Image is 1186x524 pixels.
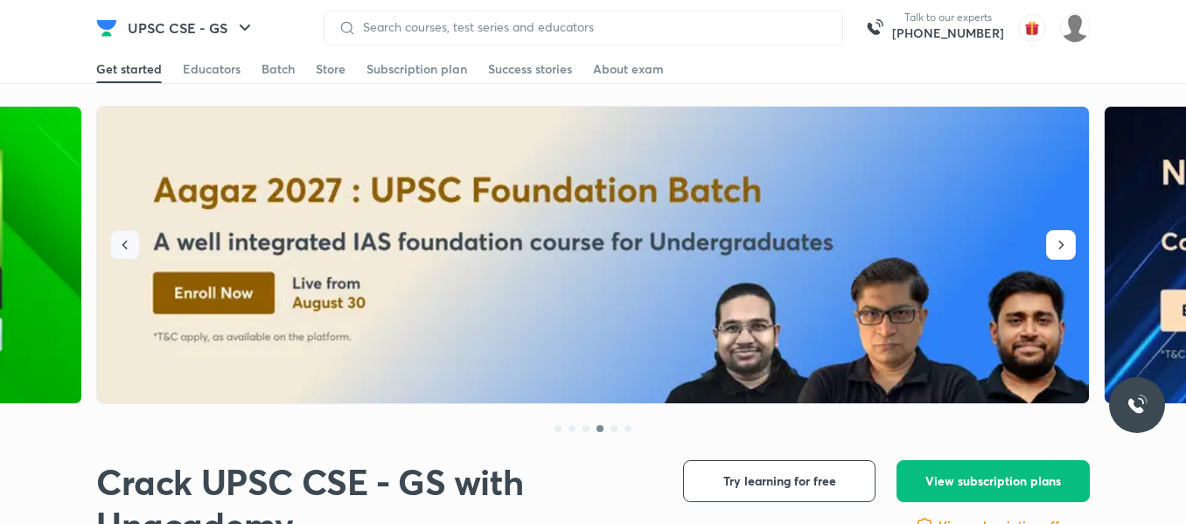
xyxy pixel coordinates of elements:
[488,55,572,83] a: Success stories
[896,460,1090,502] button: View subscription plans
[1060,13,1090,43] img: Yuvraj M
[683,460,876,502] button: Try learning for free
[96,55,162,83] a: Get started
[723,472,836,490] span: Try learning for free
[488,60,572,78] div: Success stories
[1018,14,1046,42] img: avatar
[925,472,1061,490] span: View subscription plans
[96,60,162,78] div: Get started
[892,10,1004,24] p: Talk to our experts
[892,24,1004,42] a: [PHONE_NUMBER]
[262,60,295,78] div: Batch
[183,60,241,78] div: Educators
[316,60,345,78] div: Store
[366,55,467,83] a: Subscription plan
[356,20,828,34] input: Search courses, test series and educators
[183,55,241,83] a: Educators
[316,55,345,83] a: Store
[593,60,664,78] div: About exam
[117,10,266,45] button: UPSC CSE - GS
[857,10,892,45] img: call-us
[96,17,117,38] img: Company Logo
[262,55,295,83] a: Batch
[1127,395,1148,416] img: ttu
[366,60,467,78] div: Subscription plan
[593,55,664,83] a: About exam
